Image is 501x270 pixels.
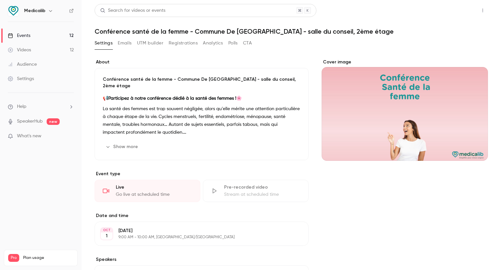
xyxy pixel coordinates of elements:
[8,103,74,110] li: help-dropdown-opener
[322,59,488,65] label: Cover image
[8,6,19,16] img: Medicalib
[17,133,41,140] span: What's new
[118,38,131,48] button: Emails
[47,118,60,125] span: new
[108,96,236,101] strong: Participez à notre conférence dédié à la santé des femmes !
[8,32,30,39] div: Events
[8,254,19,262] span: Pro
[118,235,274,240] p: 9:00 AM - 10:00 AM, [GEOGRAPHIC_DATA]/[GEOGRAPHIC_DATA]
[103,142,142,152] button: Show more
[322,59,488,161] section: Cover image
[116,184,192,191] div: Live
[8,47,31,53] div: Videos
[66,133,74,139] iframe: Noticeable Trigger
[203,38,223,48] button: Analytics
[24,8,45,14] h6: Medicalib
[228,38,238,48] button: Polls
[95,59,309,65] label: About
[17,118,43,125] a: SpeakerHub
[95,38,113,48] button: Settings
[95,27,488,35] h1: Conférence santé de la femme - Commune De [GEOGRAPHIC_DATA] - salle du conseil, 2ème étage
[103,94,300,102] p: 📢 🌸
[203,180,309,202] div: Pre-recorded videoStream at scheduled time
[17,103,26,110] span: Help
[169,38,198,48] button: Registrations
[137,38,163,48] button: UTM builder
[23,255,73,261] span: Plan usage
[106,233,108,239] p: 1
[118,228,274,234] p: [DATE]
[8,76,34,82] div: Settings
[8,61,37,68] div: Audience
[224,191,300,198] div: Stream at scheduled time
[95,212,309,219] label: Date and time
[100,7,165,14] div: Search for videos or events
[95,256,309,263] label: Speakers
[243,38,252,48] button: CTA
[447,4,472,17] button: Share
[116,191,192,198] div: Go live at scheduled time
[101,228,113,232] div: OCT
[95,180,200,202] div: LiveGo live at scheduled time
[103,105,300,136] p: La santé des femmes est trop souvent négligée, alors qu’elle mérite une attention particulière à ...
[95,171,309,177] p: Event type
[103,76,300,89] p: Conférence santé de la femme - Commune De [GEOGRAPHIC_DATA] - salle du conseil, 2ème étage
[224,184,300,191] div: Pre-recorded video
